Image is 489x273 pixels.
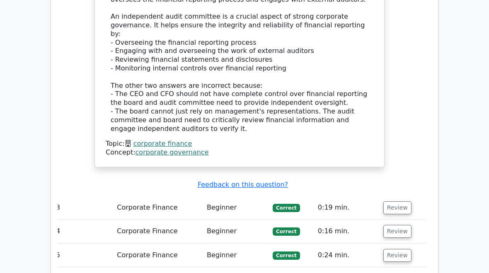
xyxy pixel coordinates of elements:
[53,220,114,243] td: 4
[198,181,288,188] a: Feedback on this question?
[315,244,380,267] td: 0:24 min.
[315,196,380,220] td: 0:19 min.
[383,249,412,262] button: Review
[203,196,269,220] td: Beginner
[114,196,203,220] td: Corporate Finance
[273,251,300,260] span: Correct
[136,148,209,156] a: corporate governance
[273,204,300,212] span: Correct
[114,220,203,243] td: Corporate Finance
[203,220,269,243] td: Beginner
[133,140,192,147] a: corporate finance
[315,220,380,243] td: 0:16 min.
[106,140,373,148] div: Topic:
[53,196,114,220] td: 3
[383,201,412,214] button: Review
[383,225,412,238] button: Review
[53,244,114,267] td: 5
[114,244,203,267] td: Corporate Finance
[106,148,373,157] div: Concept:
[273,227,300,236] span: Correct
[203,244,269,267] td: Beginner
